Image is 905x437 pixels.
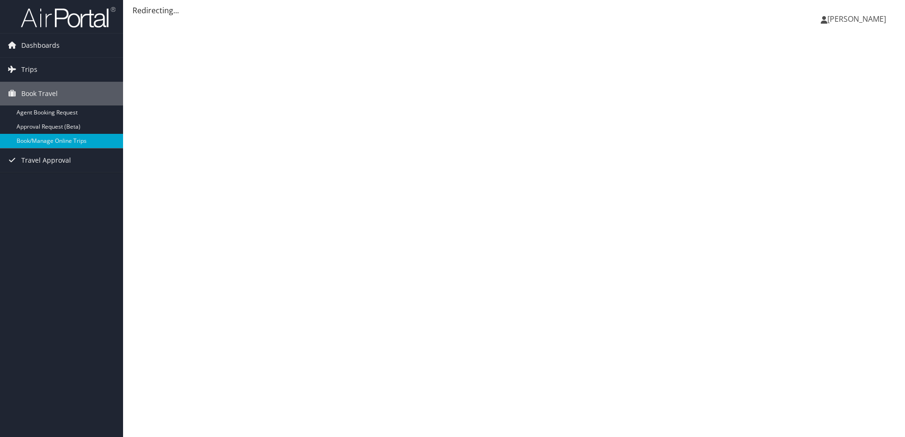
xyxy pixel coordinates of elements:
[21,34,60,57] span: Dashboards
[21,149,71,172] span: Travel Approval
[133,5,896,16] div: Redirecting...
[21,58,37,81] span: Trips
[21,6,115,28] img: airportal-logo.png
[821,5,896,33] a: [PERSON_NAME]
[21,82,58,105] span: Book Travel
[827,14,886,24] span: [PERSON_NAME]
